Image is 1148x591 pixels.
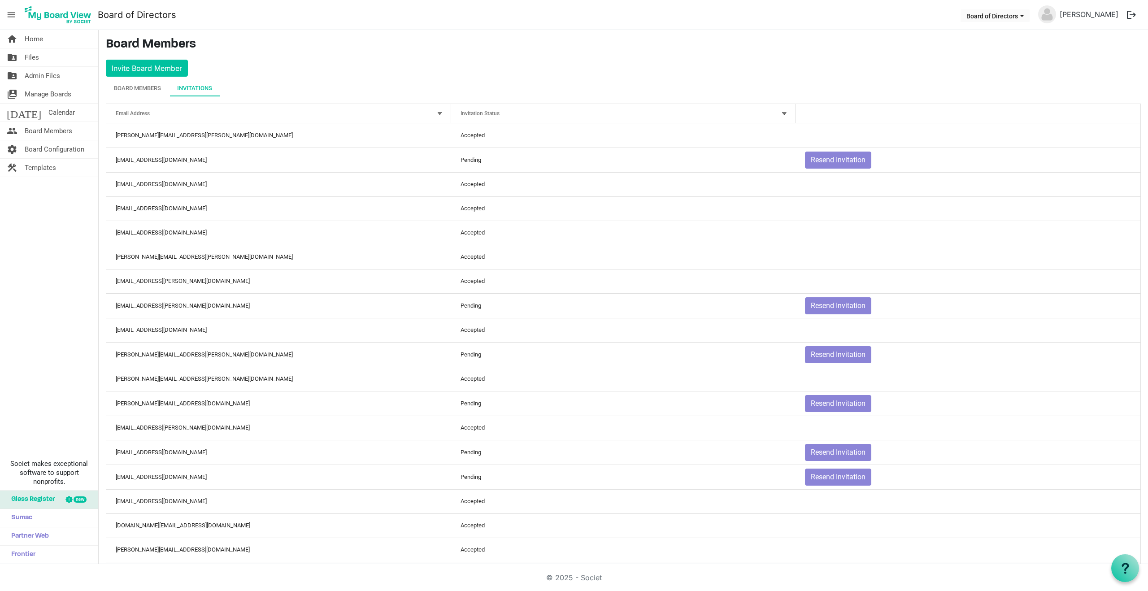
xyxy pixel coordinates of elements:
td: Resend Invitation is template cell column header [796,148,1140,172]
span: Societ makes exceptional software to support nonprofits. [4,459,94,486]
div: Board Members [114,84,161,93]
td: ndcc@newdirectionscc.org column header Email Address [106,489,451,513]
td: is template cell column header [796,318,1140,342]
img: My Board View Logo [22,4,94,26]
td: Accepted column header Invitation Status [451,513,796,538]
span: Templates [25,159,56,177]
span: Manage Boards [25,85,71,103]
td: Accepted column header Invitation Status [451,196,796,221]
span: Files [25,48,39,66]
span: Email Address [116,110,150,117]
td: Resend Invitation is template cell column header [796,562,1140,587]
td: is template cell column header [796,416,1140,440]
td: rob.baker@encova.com column header Email Address [106,269,451,293]
td: Pending column header Invitation Status [451,562,796,587]
td: Accepted column header Invitation Status [451,367,796,391]
td: Accepted column header Invitation Status [451,172,796,196]
span: Sumac [7,509,32,527]
span: Invitation Status [461,110,500,117]
td: lisa.naoom@covermymeds.com column header Email Address [106,342,451,367]
a: My Board View Logo [22,4,98,26]
td: is template cell column header [796,269,1140,293]
td: patdoody@outlook.com column header Email Address [106,440,451,465]
td: Accepted column header Invitation Status [451,221,796,245]
td: Pending column header Invitation Status [451,391,796,416]
td: Accepted column header Invitation Status [451,489,796,513]
td: charlotte.click@cardinalhealth.com column header Email Address [106,513,451,538]
span: Calendar [48,104,75,122]
span: Admin Files [25,67,60,85]
td: tracy.zemanek@cardinalhealth.com column header Email Address [106,367,451,391]
span: Partner Web [7,527,49,545]
td: is template cell column header [796,245,1140,269]
h3: Board Members [106,37,1141,52]
td: is template cell column header [796,123,1140,148]
td: ccarrigan@raisingthebarpg.com column header Email Address [106,148,451,172]
td: Accepted column header Invitation Status [451,269,796,293]
td: Pending column header Invitation Status [451,465,796,489]
span: Frontier [7,546,35,564]
td: Accepted column header Invitation Status [451,123,796,148]
button: Resend Invitation [805,469,871,486]
td: is template cell column header [796,172,1140,196]
span: Board Configuration [25,140,84,158]
td: lia.easler@gmail.com column header Email Address [106,293,451,318]
a: Board of Directors [98,6,176,24]
button: Resend Invitation [805,444,871,461]
button: logout [1122,5,1141,24]
img: no-profile-picture.svg [1038,5,1056,23]
td: Accepted column header Invitation Status [451,318,796,342]
span: [DATE] [7,104,41,122]
td: bsgamble@gmail.com column header Email Address [106,172,451,196]
span: menu [3,6,20,23]
td: is template cell column header [796,196,1140,221]
td: ebhoward@vorys.com column header Email Address [106,562,451,587]
td: tmak1019@gmail.com column header Email Address [106,196,451,221]
td: abby.zimmerman@hotmail.com column header Email Address [106,416,451,440]
button: Board of Directors dropdownbutton [961,9,1030,22]
span: Glass Register [7,491,55,508]
td: Pending column header Invitation Status [451,342,796,367]
button: Resend Invitation [805,346,871,363]
td: Resend Invitation is template cell column header [796,465,1140,489]
div: Invitations [177,84,212,93]
td: stephanie.wilder@huntington.com column header Email Address [106,245,451,269]
span: Home [25,30,43,48]
td: Resend Invitation is template cell column header [796,440,1140,465]
td: Accepted column header Invitation Status [451,416,796,440]
td: is template cell column header [796,489,1140,513]
a: © 2025 - Societ [546,573,602,582]
span: Board Members [25,122,72,140]
td: jyothi.cherry@gmail.com column header Email Address [106,538,451,562]
button: Resend Invitation [805,297,871,314]
td: venita.m.r@gmail.com column header Email Address [106,391,451,416]
td: deann_young03@yahoo.com column header Email Address [106,318,451,342]
span: folder_shared [7,67,17,85]
td: Pending column header Invitation Status [451,293,796,318]
td: Resend Invitation is template cell column header [796,391,1140,416]
td: Resend Invitation is template cell column header [796,293,1140,318]
td: smerkle@nisource.com column header Email Address [106,465,451,489]
div: new [74,496,87,503]
td: mary.patton@huntington.com column header Email Address [106,123,451,148]
td: Resend Invitation is template cell column header [796,342,1140,367]
span: people [7,122,17,140]
span: construction [7,159,17,177]
span: settings [7,140,17,158]
td: Accepted column header Invitation Status [451,538,796,562]
td: easlerl@nationwide.com column header Email Address [106,221,451,245]
span: switch_account [7,85,17,103]
td: is template cell column header [796,513,1140,538]
td: is template cell column header [796,367,1140,391]
td: Accepted column header Invitation Status [451,245,796,269]
td: Pending column header Invitation Status [451,440,796,465]
td: is template cell column header [796,538,1140,562]
td: is template cell column header [796,221,1140,245]
span: folder_shared [7,48,17,66]
button: Resend Invitation [805,395,871,412]
button: Invite Board Member [106,60,188,77]
span: home [7,30,17,48]
td: Pending column header Invitation Status [451,148,796,172]
a: [PERSON_NAME] [1056,5,1122,23]
div: tab-header [106,80,1141,96]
